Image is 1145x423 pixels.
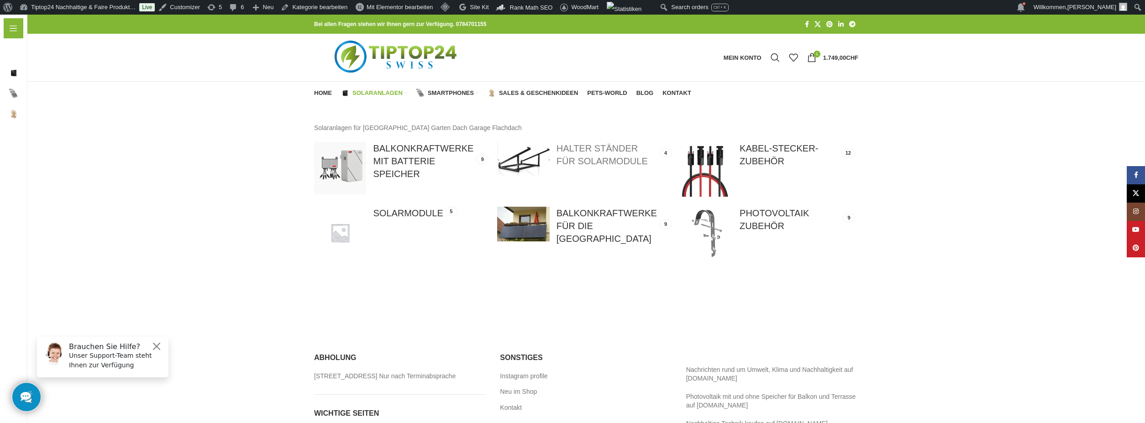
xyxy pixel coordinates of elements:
[823,54,858,61] bdi: 1.749,00
[314,21,486,27] strong: Bei allen Fragen stehen wir Ihnen gern zur Verfügung. 0784701155
[314,372,457,381] a: [STREET_ADDRESS] Nur nach Terminabsprache
[607,2,641,16] img: Aufrufe der letzten 48 Stunden. Klicke hier für weitere Jetpack-Statistiken.
[846,54,858,61] span: CHF
[803,48,863,67] a: 1 1.749,00CHF
[39,21,133,41] p: Unser Support-Team steht Ihnen zur Verfügung
[341,84,407,102] a: Solaranlagen
[314,353,486,363] h5: Abholung
[314,34,480,81] img: Tiptop24 Nachhaltige & Faire Produkte
[367,4,433,10] span: Mit Elementor bearbeiten
[314,53,480,61] a: Logo der Website
[500,387,538,397] a: Neu im Shop
[1127,166,1145,184] a: Facebook Social Link
[488,84,578,102] a: Sales & Geschenkideen
[835,18,846,31] a: LinkedIn Social Link
[310,84,696,102] div: Hauptnavigation
[13,13,36,36] img: Customer service
[314,89,332,97] span: Home
[314,84,332,102] a: Home
[500,353,672,363] h5: Sonstiges
[1127,239,1145,257] a: Pinterest Social Link
[470,4,488,10] span: Site Kit
[1127,184,1145,203] a: X Social Link
[812,18,824,31] a: X Social Link
[824,18,835,31] a: Pinterest Social Link
[314,123,858,133] p: Solaranlagen für [GEOGRAPHIC_DATA] Garten Dach Garage Flachdach
[139,3,155,11] a: Live
[587,84,627,102] a: Pets-World
[784,48,803,67] div: Meine Wunschliste
[314,408,486,418] h5: Wichtige seiten
[636,89,654,97] span: Blog
[1127,221,1145,239] a: YouTube Social Link
[714,5,726,10] span: Ctrl + K
[766,48,784,67] a: Suche
[802,18,812,31] a: Facebook Social Link
[719,48,766,67] a: Mein Konto
[499,89,578,97] span: Sales & Geschenkideen
[488,89,496,97] img: Sales & Geschenkideen
[662,89,691,97] span: Kontakt
[814,51,820,57] span: 1
[686,393,856,409] a: Photovoltaik mit und ohne Speicher für Balkon und Terrasse auf [DOMAIN_NAME]
[428,89,474,97] span: Smartphones
[416,84,478,102] a: Smartphones
[39,13,133,21] h6: Brauchen Sie Hilfe?
[416,89,425,97] img: Smartphones
[662,84,691,102] a: Kontakt
[510,4,553,11] span: Rank Math SEO
[1127,203,1145,221] a: Instagram Social Link
[636,84,654,102] a: Blog
[500,372,548,381] a: Instagram profile
[724,55,762,61] span: Mein Konto
[1067,4,1116,10] span: [PERSON_NAME]
[587,89,627,97] span: Pets-World
[341,89,349,97] img: Solaranlagen
[352,89,403,97] span: Solaranlagen
[500,403,522,413] a: Kontakt
[686,366,853,382] a: Nachrichten rund um Umwelt, Klima und Nachhaltigkeit auf [DOMAIN_NAME]
[846,18,858,31] a: Telegram Social Link
[121,11,132,22] button: Close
